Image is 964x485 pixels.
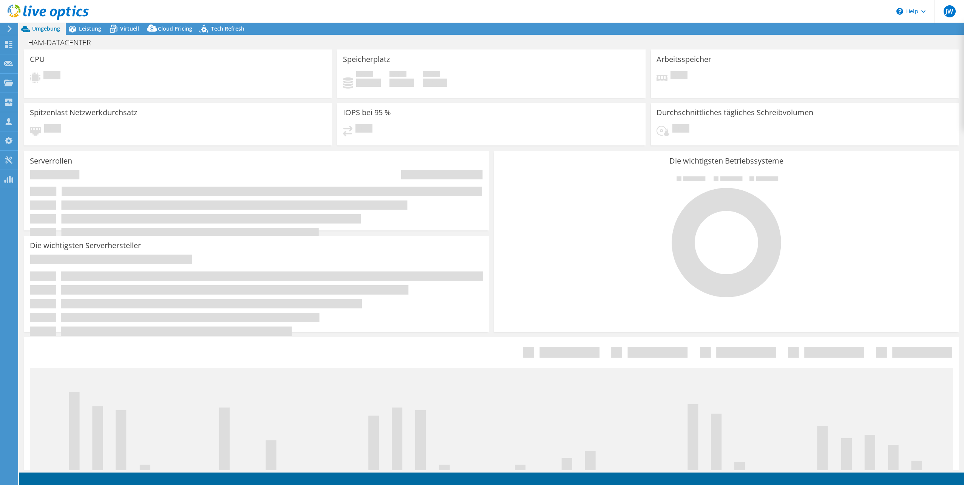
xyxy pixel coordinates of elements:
[211,25,244,32] span: Tech Refresh
[79,25,101,32] span: Leistung
[25,39,103,47] h1: HAM-DATACENTER
[356,79,381,87] h4: 0 GiB
[896,8,903,15] svg: \n
[423,71,440,79] span: Insgesamt
[356,71,373,79] span: Belegt
[343,108,391,117] h3: IOPS bei 95 %
[423,79,447,87] h4: 0 GiB
[944,5,956,17] span: JW
[30,108,137,117] h3: Spitzenlast Netzwerkdurchsatz
[44,124,61,134] span: Ausstehend
[32,25,60,32] span: Umgebung
[500,157,953,165] h3: Die wichtigsten Betriebssysteme
[389,71,406,79] span: Verfügbar
[43,71,60,81] span: Ausstehend
[670,71,687,81] span: Ausstehend
[30,55,45,63] h3: CPU
[30,241,141,250] h3: Die wichtigsten Serverhersteller
[343,55,390,63] h3: Speicherplatz
[30,157,72,165] h3: Serverrollen
[389,79,414,87] h4: 0 GiB
[158,25,192,32] span: Cloud Pricing
[120,25,139,32] span: Virtuell
[672,124,689,134] span: Ausstehend
[657,55,711,63] h3: Arbeitsspeicher
[657,108,813,117] h3: Durchschnittliches tägliches Schreibvolumen
[355,124,372,134] span: Ausstehend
